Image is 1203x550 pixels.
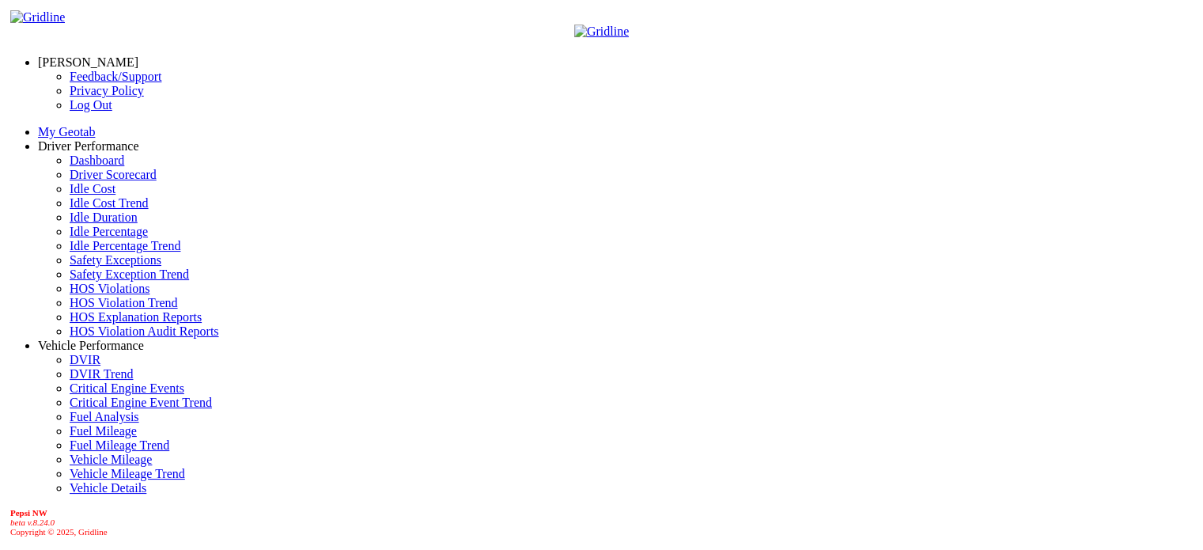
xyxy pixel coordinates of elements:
[574,25,629,39] img: Gridline
[70,381,184,395] a: Critical Engine Events
[70,70,161,83] a: Feedback/Support
[70,84,144,97] a: Privacy Policy
[38,339,144,352] a: Vehicle Performance
[70,239,180,252] a: Idle Percentage Trend
[38,55,138,69] a: [PERSON_NAME]
[10,508,47,518] b: Pepsi NW
[70,182,115,195] a: Idle Cost
[70,396,212,409] a: Critical Engine Event Trend
[10,518,55,527] i: beta v.8.24.0
[70,367,133,381] a: DVIR Trend
[70,267,189,281] a: Safety Exception Trend
[38,125,95,138] a: My Geotab
[70,310,202,324] a: HOS Explanation Reports
[70,324,219,338] a: HOS Violation Audit Reports
[10,10,65,25] img: Gridline
[10,508,1197,537] div: Copyright © 2025, Gridline
[70,196,149,210] a: Idle Cost Trend
[70,296,178,309] a: HOS Violation Trend
[70,225,148,238] a: Idle Percentage
[70,211,138,224] a: Idle Duration
[70,438,169,452] a: Fuel Mileage Trend
[70,253,161,267] a: Safety Exceptions
[38,139,139,153] a: Driver Performance
[70,481,146,495] a: Vehicle Details
[70,424,137,438] a: Fuel Mileage
[70,282,149,295] a: HOS Violations
[70,168,157,181] a: Driver Scorecard
[70,98,112,112] a: Log Out
[70,353,100,366] a: DVIR
[70,154,124,167] a: Dashboard
[70,410,139,423] a: Fuel Analysis
[70,453,152,466] a: Vehicle Mileage
[70,467,185,480] a: Vehicle Mileage Trend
